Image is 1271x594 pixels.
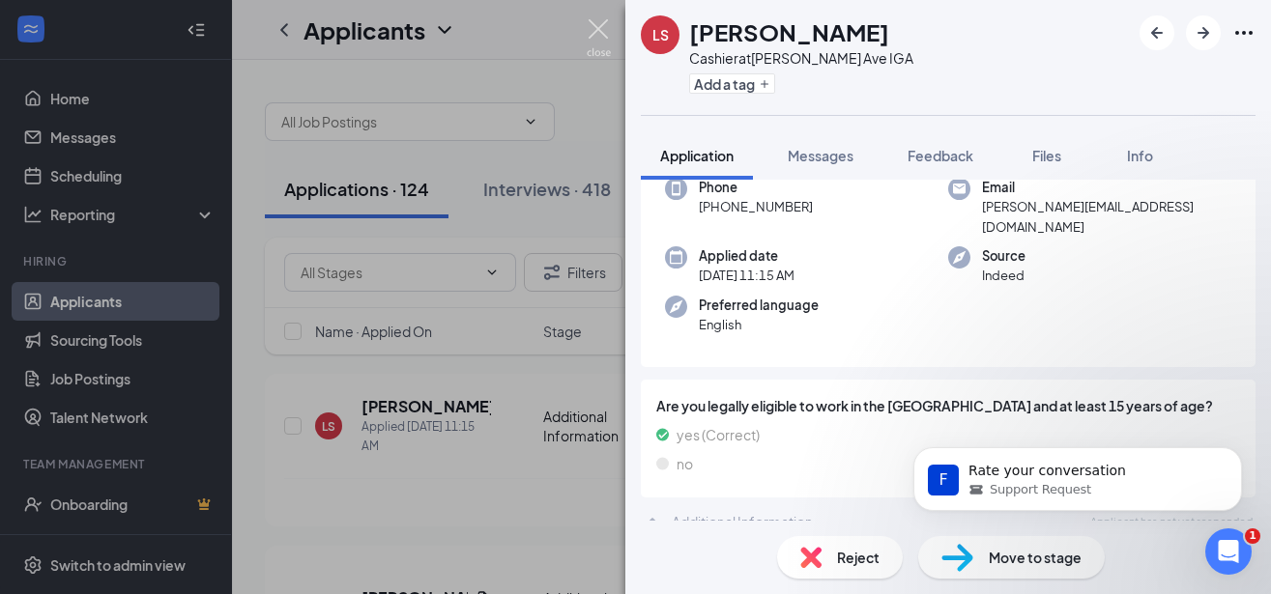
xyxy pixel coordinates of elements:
[699,178,813,197] span: Phone
[1127,147,1153,164] span: Info
[982,178,1231,197] span: Email
[1192,21,1215,44] svg: ArrowRight
[660,147,734,164] span: Application
[1186,15,1221,50] button: ArrowRight
[1140,15,1174,50] button: ArrowLeftNew
[759,78,770,90] svg: Plus
[982,266,1025,285] span: Indeed
[699,315,819,334] span: English
[1032,147,1061,164] span: Files
[689,15,889,48] h1: [PERSON_NAME]
[1205,528,1252,575] iframe: Intercom live chat
[672,512,813,531] div: Additional Information
[689,48,913,68] div: Cashier at [PERSON_NAME] Ave IGA
[788,147,853,164] span: Messages
[1232,21,1256,44] svg: Ellipses
[641,510,664,533] svg: ChevronUp
[1145,21,1169,44] svg: ArrowLeftNew
[677,453,693,474] span: no
[837,547,880,568] span: Reject
[699,246,794,266] span: Applied date
[989,547,1082,568] span: Move to stage
[1245,528,1260,544] span: 1
[677,424,760,445] span: yes (Correct)
[908,147,973,164] span: Feedback
[884,407,1271,542] iframe: Intercom notifications message
[699,296,819,315] span: Preferred language
[699,266,794,285] span: [DATE] 11:15 AM
[656,395,1240,416] span: Are you legally eligible to work in the [GEOGRAPHIC_DATA] and at least 15 years of age?
[689,73,775,94] button: PlusAdd a tag
[982,197,1231,237] span: [PERSON_NAME][EMAIL_ADDRESS][DOMAIN_NAME]
[982,246,1025,266] span: Source
[699,197,813,216] span: [PHONE_NUMBER]
[652,25,669,44] div: LS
